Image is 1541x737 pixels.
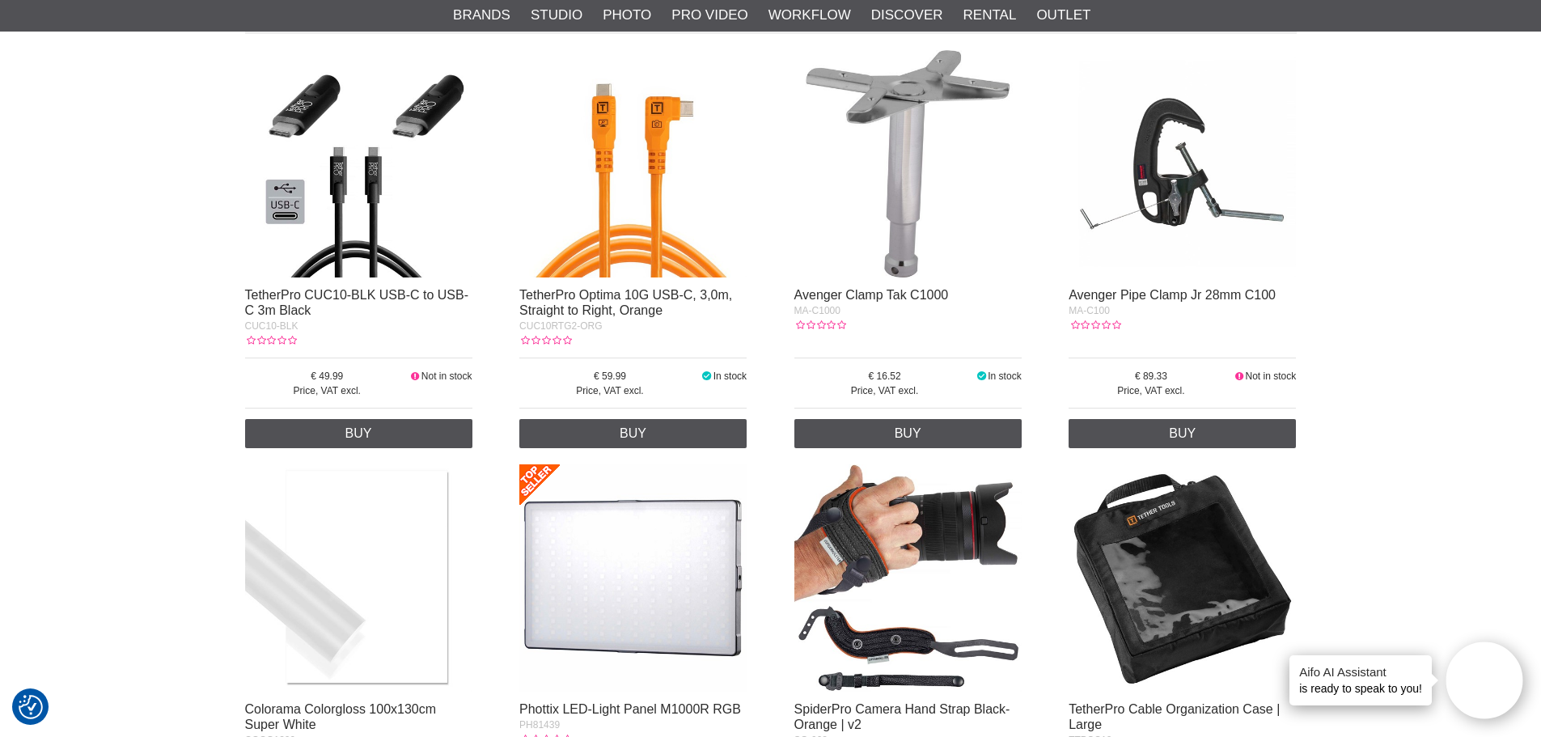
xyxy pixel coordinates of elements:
[531,5,582,26] a: Studio
[1299,663,1422,680] h4: Aifo AI Assistant
[1069,305,1110,316] span: MA-C100
[794,369,976,383] span: 16.52
[245,50,472,277] img: TetherPro CUC10-BLK USB-C to USB-C 3m Black
[519,50,747,277] img: TetherPro Optima 10G USB-C, 3,0m, Straight to Right, Orange
[409,371,421,382] i: Not in stock
[19,695,43,719] img: Revisit consent button
[1069,369,1234,383] span: 89.33
[245,702,437,731] a: Colorama Colorgloss 100x130cm Super White
[519,719,560,731] span: PH81439
[519,288,732,317] a: TetherPro Optima 10G USB-C, 3,0m, Straight to Right, Orange
[1069,318,1120,332] div: Customer rating: 0
[519,702,741,716] a: Phottix LED-Light Panel M1000R RGB
[794,383,976,398] span: Price, VAT excl.
[245,320,298,332] span: CUC10-BLK
[794,318,846,332] div: Customer rating: 0
[794,419,1022,448] a: Buy
[519,383,701,398] span: Price, VAT excl.
[1234,371,1246,382] i: Not in stock
[794,702,1010,731] a: SpiderPro Camera Hand Strap Black-Orange | v2
[671,5,747,26] a: Pro Video
[245,464,472,692] img: Colorama Colorgloss 100x130cm Super White
[1069,383,1234,398] span: Price, VAT excl.
[519,419,747,448] a: Buy
[1069,464,1296,692] img: TetherPro Cable Organization Case | Large
[713,371,747,382] span: In stock
[1069,288,1276,302] a: Avenger Pipe Clamp Jr 28mm C100
[1036,5,1090,26] a: Outlet
[1289,655,1432,705] div: is ready to speak to you!
[1069,419,1296,448] a: Buy
[519,333,571,348] div: Customer rating: 0
[701,371,713,382] i: In stock
[988,371,1021,382] span: In stock
[453,5,510,26] a: Brands
[421,371,472,382] span: Not in stock
[1069,50,1296,277] img: Avenger Pipe Clamp Jr 28mm C100
[1069,702,1280,731] a: TetherPro Cable Organization Case | Large
[871,5,943,26] a: Discover
[519,369,701,383] span: 59.99
[976,371,989,382] i: In stock
[794,50,1022,277] img: Avenger Clamp Tak C1000
[768,5,851,26] a: Workflow
[245,383,410,398] span: Price, VAT excl.
[963,5,1017,26] a: Rental
[245,333,297,348] div: Customer rating: 0
[519,320,602,332] span: CUC10RTG2-ORG
[1245,371,1296,382] span: Not in stock
[19,693,43,722] button: Consent Preferences
[603,5,651,26] a: Photo
[245,288,469,317] a: TetherPro CUC10-BLK USB-C to USB-C 3m Black
[245,419,472,448] a: Buy
[245,369,410,383] span: 49.99
[794,305,840,316] span: MA-C1000
[794,288,949,302] a: Avenger Clamp Tak C1000
[519,464,747,692] img: Phottix LED-Light Panel M1000R RGB
[794,464,1022,692] img: SpiderPro Camera Hand Strap Black-Orange | v2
